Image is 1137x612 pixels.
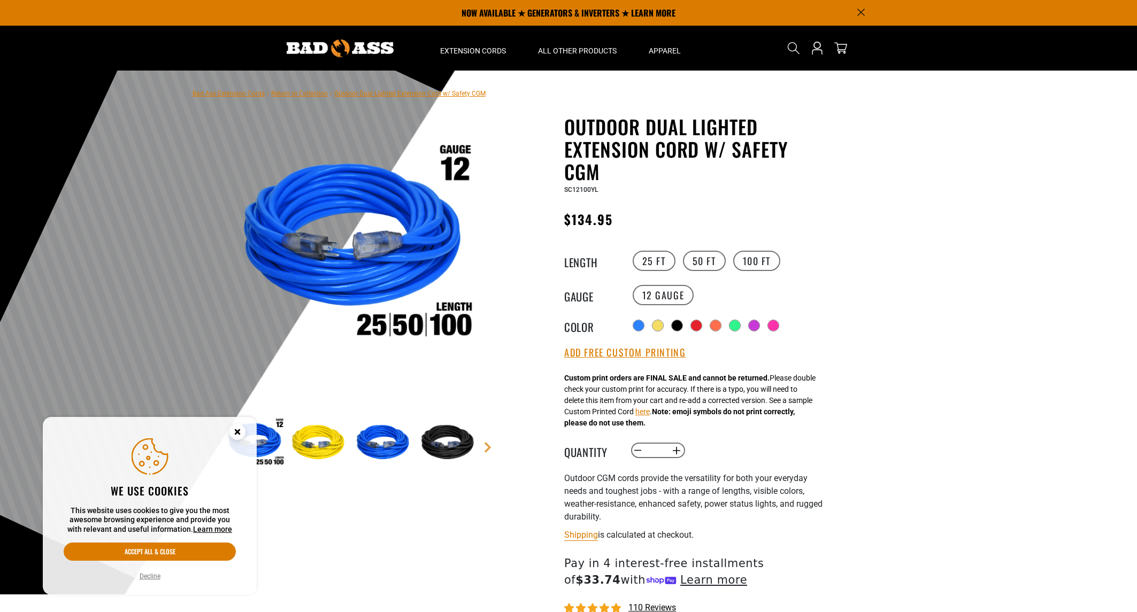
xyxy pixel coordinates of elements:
a: Shipping [564,530,598,540]
span: Extension Cords [440,46,506,56]
button: Decline [136,571,164,582]
span: Outdoor CGM cords provide the versatility for both your everyday needs and toughest jobs - with a... [564,473,823,522]
div: is calculated at checkout. [564,528,826,542]
label: 50 FT [683,251,726,271]
span: All Other Products [538,46,617,56]
strong: Note: emoji symbols do not print correctly, please do not use them. [564,407,795,427]
label: 100 FT [733,251,781,271]
p: This website uses cookies to give you the most awesome browsing experience and provide you with r... [64,506,236,534]
a: Learn more [193,525,232,533]
button: here [635,406,650,417]
nav: breadcrumbs [193,87,486,99]
div: Please double check your custom print for accuracy. If there is a typo, you will need to delete t... [564,373,816,429]
span: SC12100YL [564,186,598,193]
button: Accept all & close [64,543,236,561]
span: › [267,90,269,97]
summary: Apparel [633,26,697,71]
strong: Custom print orders are FINAL SALE and cannot be returned. [564,374,770,382]
span: Outdoor Dual Lighted Extension Cord w/ Safety CGM [334,90,486,97]
legend: Color [564,319,618,332]
a: Next [482,442,493,453]
h1: Outdoor Dual Lighted Extension Cord w/ Safety CGM [564,115,826,183]
img: Blue [354,412,416,474]
a: Return to Collection [271,90,328,97]
a: Bad Ass Extension Cords [193,90,265,97]
button: Add Free Custom Printing [564,347,686,359]
aside: Cookie Consent [43,417,257,595]
legend: Gauge [564,288,618,302]
summary: Extension Cords [424,26,522,71]
img: Yellow [289,412,351,474]
label: Quantity [564,444,618,458]
h2: We use cookies [64,484,236,498]
legend: Length [564,254,618,268]
label: 12 Gauge [633,285,694,305]
span: Apparel [649,46,681,56]
img: Bad Ass Extension Cords [287,40,394,57]
span: $134.95 [564,210,613,229]
summary: Search [785,40,802,57]
summary: All Other Products [522,26,633,71]
label: 25 FT [633,251,675,271]
img: Black [418,412,480,474]
span: › [330,90,332,97]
